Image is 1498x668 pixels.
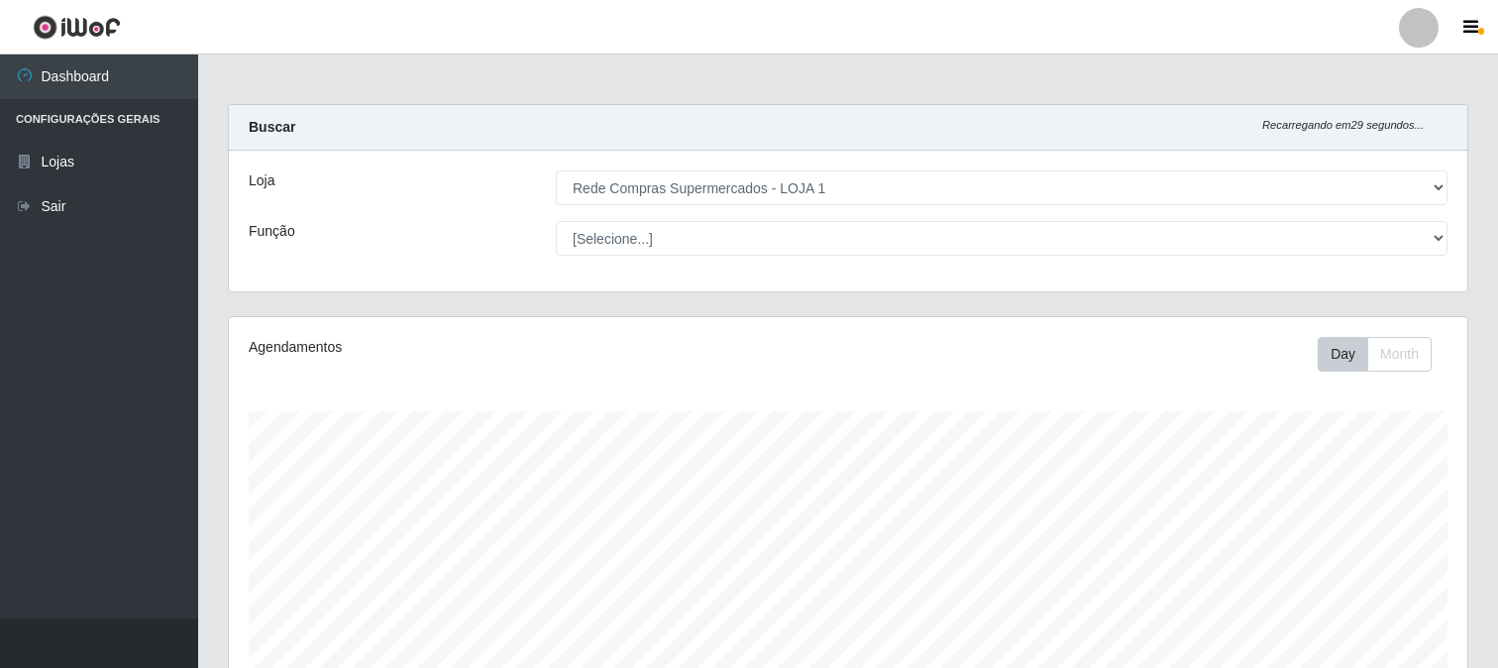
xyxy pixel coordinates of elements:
i: Recarregando em 29 segundos... [1262,119,1424,131]
label: Loja [249,170,274,191]
img: CoreUI Logo [33,15,121,40]
strong: Buscar [249,119,295,135]
button: Month [1367,337,1432,372]
label: Função [249,221,295,242]
div: Toolbar with button groups [1318,337,1447,372]
div: First group [1318,337,1432,372]
button: Day [1318,337,1368,372]
div: Agendamentos [249,337,731,358]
